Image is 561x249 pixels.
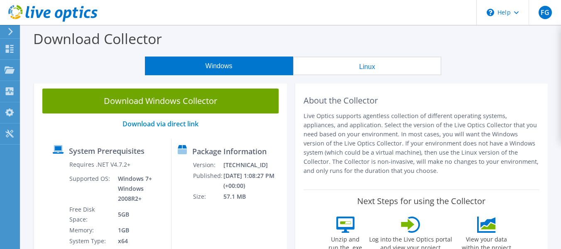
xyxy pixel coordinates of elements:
[223,170,283,191] td: [DATE] 1:08:27 PM (+00:00)
[304,96,540,106] h2: About the Collector
[122,119,198,128] a: Download via direct link
[69,173,112,204] td: Supported OS:
[304,111,540,175] p: Live Optics supports agentless collection of different operating systems, appliances, and applica...
[193,191,223,202] td: Size:
[42,89,279,113] a: Download Windows Collector
[69,204,112,225] td: Free Disk Space:
[33,29,162,48] label: Download Collector
[112,236,164,247] td: x64
[293,57,441,75] button: Linux
[539,6,552,19] span: FG
[69,160,130,169] label: Requires .NET V4.7.2+
[223,191,283,202] td: 57.1 MB
[69,236,112,247] td: System Type:
[145,57,293,75] button: Windows
[112,225,164,236] td: 1GB
[112,204,164,225] td: 5GB
[193,160,223,170] td: Version:
[192,147,267,155] label: Package Information
[357,196,485,206] label: Next Steps for using the Collector
[112,173,164,204] td: Windows 7+ Windows 2008R2+
[69,225,112,236] td: Memory:
[487,9,494,16] svg: \n
[223,160,283,170] td: [TECHNICAL_ID]
[193,170,223,191] td: Published:
[69,147,145,155] label: System Prerequisites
